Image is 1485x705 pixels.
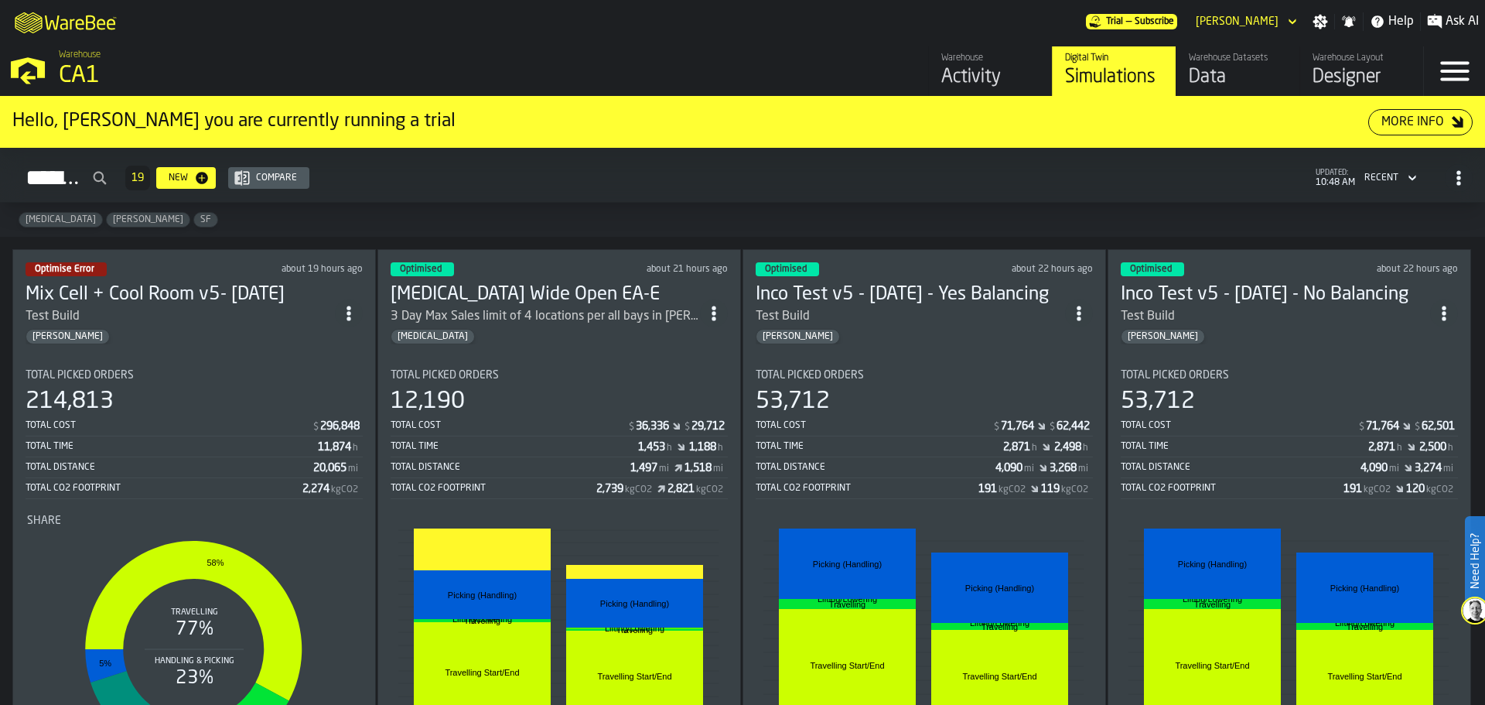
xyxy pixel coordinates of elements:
[994,422,999,433] span: $
[756,331,839,342] span: Gregg
[250,173,303,183] div: Compare
[629,422,634,433] span: $
[684,462,712,474] div: Stat Value
[313,462,346,474] div: Stat Value
[630,462,657,474] div: Stat Value
[391,331,474,342] span: Enteral
[978,483,997,495] div: Stat Value
[1448,443,1453,453] span: h
[391,483,596,494] div: Total CO2 Footprint
[59,50,101,60] span: Warehouse
[26,420,312,431] div: Total Cost
[1135,16,1174,27] span: Subscribe
[756,369,1093,382] div: Title
[1466,518,1483,604] label: Need Help?
[391,388,465,416] div: 12,190
[26,388,114,416] div: 214,813
[756,282,1065,307] div: Inco Test v5 - 10.01.25 - Yes Balancing
[756,441,1003,452] div: Total Time
[1366,420,1399,433] div: Stat Value
[659,464,669,474] span: mi
[1121,262,1184,276] div: status-3 2
[156,167,216,189] button: button-New
[391,369,728,382] div: Title
[1299,46,1423,96] a: link-to-/wh/i/76e2a128-1b54-4d66-80d4-05ae4c277723/designer
[391,441,638,452] div: Total Time
[1121,462,1360,473] div: Total Distance
[1426,484,1453,495] span: kgCO2
[237,264,364,275] div: Updated: 10/1/2025, 4:09:05 PM Created: 10/1/2025, 11:13:10 AM
[1313,65,1411,90] div: Designer
[1368,441,1395,453] div: Stat Value
[1054,441,1081,453] div: Stat Value
[636,420,669,433] div: Stat Value
[26,441,318,452] div: Total Time
[1190,12,1300,31] div: DropdownMenuValue-Gregg Arment
[756,282,1065,307] h3: Inco Test v5 - [DATE] - Yes Balancing
[756,307,1065,326] div: Test Build
[1032,443,1037,453] span: h
[625,484,652,495] span: kgCO2
[958,264,1093,275] div: Updated: 10/1/2025, 1:19:11 PM Created: 10/1/2025, 11:13:41 AM
[391,307,700,326] div: 3 Day Max Sales limit of 4 locations per all bays in EA-ED
[1130,265,1172,274] span: Optimised
[596,483,623,495] div: Stat Value
[1358,169,1420,187] div: DropdownMenuValue-4
[1050,422,1055,433] span: $
[638,441,665,453] div: Stat Value
[26,462,313,473] div: Total Distance
[26,282,335,307] div: Mix Cell + Cool Room v5- 10.1.25
[1388,12,1414,31] span: Help
[1176,46,1299,96] a: link-to-/wh/i/76e2a128-1b54-4d66-80d4-05ae4c277723/data
[119,166,156,190] div: ButtonLoadMore-Load More-Prev-First-Last
[1316,177,1355,188] span: 10:48 AM
[941,53,1039,63] div: Warehouse
[348,464,358,474] span: mi
[59,62,476,90] div: CA1
[26,369,363,382] div: Title
[228,167,309,189] button: button-Compare
[1121,388,1195,416] div: 53,712
[1424,46,1485,96] label: button-toggle-Menu
[1057,420,1090,433] div: Stat Value
[1121,369,1458,382] div: Title
[320,420,360,433] div: Stat Value
[1106,16,1123,27] span: Trial
[391,282,700,307] h3: [MEDICAL_DATA] Wide Open EA-E
[756,369,1093,499] div: stat-Total Picked Orders
[1121,369,1229,382] span: Total Picked Orders
[1001,420,1034,433] div: Stat Value
[302,483,329,495] div: Stat Value
[1313,53,1411,63] div: Warehouse Layout
[19,214,102,225] span: Enteral
[26,483,302,494] div: Total CO2 Footprint
[1121,282,1430,307] div: Inco Test v5 - 10.01.25 - No Balancing
[1121,307,1175,326] div: Test Build
[1065,53,1163,63] div: Digital Twin
[1306,14,1334,29] label: button-toggle-Settings
[689,441,716,453] div: Stat Value
[999,484,1026,495] span: kgCO2
[26,369,134,382] span: Total Picked Orders
[756,483,978,494] div: Total CO2 Footprint
[391,262,454,276] div: status-3 2
[1196,15,1278,28] div: DropdownMenuValue-Gregg Arment
[1189,65,1287,90] div: Data
[391,420,627,431] div: Total Cost
[391,369,728,499] div: stat-Total Picked Orders
[1415,422,1420,433] span: $
[592,264,728,275] div: Updated: 10/1/2025, 1:58:56 PM Created: 10/1/2025, 9:07:41 AM
[1335,14,1363,29] label: button-toggle-Notifications
[162,173,194,183] div: New
[941,65,1039,90] div: Activity
[1343,483,1362,495] div: Stat Value
[131,173,144,183] span: 19
[713,464,723,474] span: mi
[391,307,700,326] div: 3 Day Max Sales limit of 4 locations per all bays in [PERSON_NAME]
[696,484,723,495] span: kgCO2
[684,422,690,433] span: $
[1061,484,1088,495] span: kgCO2
[718,443,723,453] span: h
